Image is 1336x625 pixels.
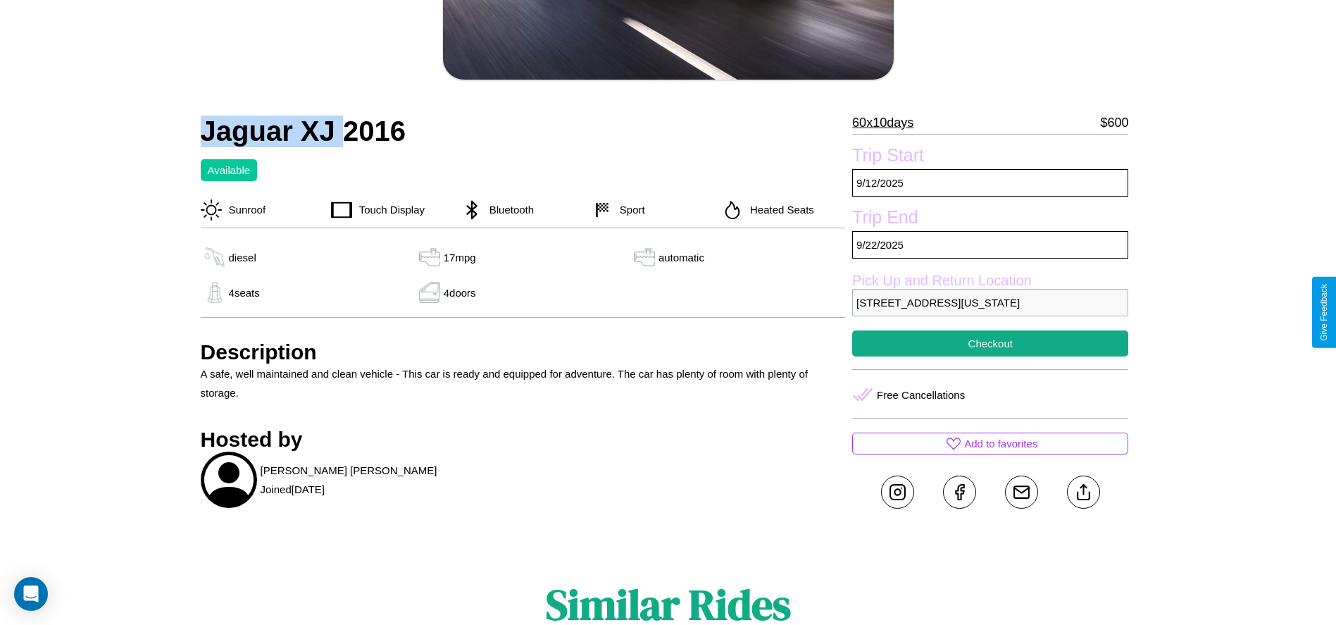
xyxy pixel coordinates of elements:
[964,434,1037,453] p: Add to favorites
[208,161,251,180] p: Available
[658,248,704,267] p: automatic
[852,207,1128,231] label: Trip End
[261,461,437,480] p: [PERSON_NAME] [PERSON_NAME]
[852,231,1128,259] p: 9 / 22 / 2025
[222,200,266,219] p: Sunroof
[852,433,1128,454] button: Add to favorites
[630,247,658,268] img: gas
[201,116,846,147] h2: Jaguar XJ 2016
[229,248,256,267] p: diesel
[201,282,229,303] img: gas
[1100,111,1128,134] p: $ 600
[852,273,1128,289] label: Pick Up and Return Location
[229,283,260,302] p: 4 seats
[852,330,1128,357] button: Checkout
[261,480,325,499] p: Joined [DATE]
[352,200,425,219] p: Touch Display
[201,364,846,402] p: A safe, well maintained and clean vehicle - This car is ready and equipped for adventure. The car...
[852,289,1128,316] p: [STREET_ADDRESS][US_STATE]
[613,200,645,219] p: Sport
[1319,284,1329,341] div: Give Feedback
[444,248,476,267] p: 17 mpg
[416,282,444,303] img: gas
[14,577,48,611] div: Open Intercom Messenger
[444,283,476,302] p: 4 doors
[201,340,846,364] h3: Description
[201,247,229,268] img: gas
[201,428,846,452] h3: Hosted by
[482,200,534,219] p: Bluetooth
[416,247,444,268] img: gas
[852,169,1128,197] p: 9 / 12 / 2025
[877,385,965,404] p: Free Cancellations
[852,145,1128,169] label: Trip Start
[743,200,814,219] p: Heated Seats
[852,111,913,134] p: 60 x 10 days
